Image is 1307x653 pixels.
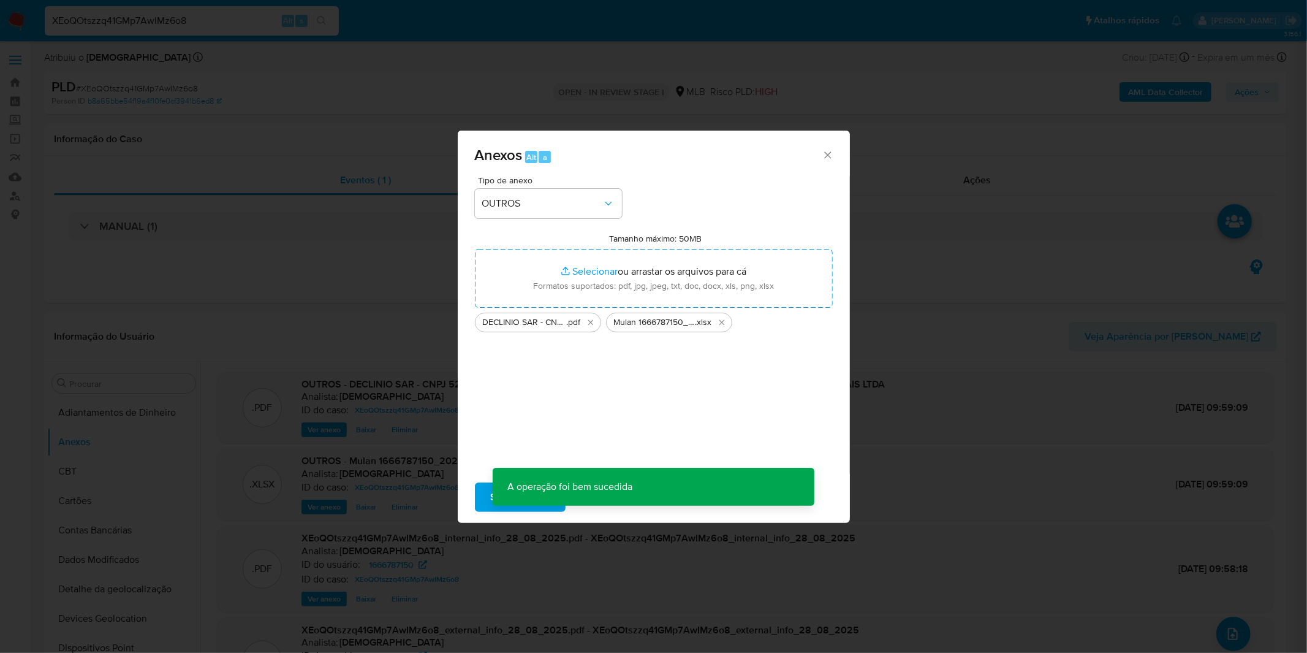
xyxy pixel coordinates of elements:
[526,151,536,163] span: Alt
[583,315,598,330] button: Excluir DECLINIO SAR - CNPJ 52572154000151 - MY WHEY SHOP COMERCIO DE SUPLEMENTOS E PRODUTOS NATU...
[614,316,695,329] span: Mulan 1666787150_2025_08_21_11_26_37
[483,316,567,329] span: DECLINIO SAR - CNPJ 52572154000151 - MY WHEY SHOP COMERCIO DE SUPLEMENTOS E PRODUTOS NATURAIS LTDA
[475,189,622,218] button: OUTROS
[493,468,647,506] p: A operação foi bem sucedida
[491,484,550,511] span: Subir arquivo
[543,151,547,163] span: a
[478,176,625,185] span: Tipo de anexo
[822,149,833,160] button: Fechar
[475,308,833,332] ul: Arquivos selecionados
[714,315,729,330] button: Excluir Mulan 1666787150_2025_08_21_11_26_37.xlsx
[475,483,566,512] button: Subir arquivo
[695,316,712,329] span: .xlsx
[475,144,523,166] span: Anexos
[482,197,602,210] span: OUTROS
[586,484,626,511] span: Cancelar
[609,233,702,244] label: Tamanho máximo: 50MB
[567,316,581,329] span: .pdf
